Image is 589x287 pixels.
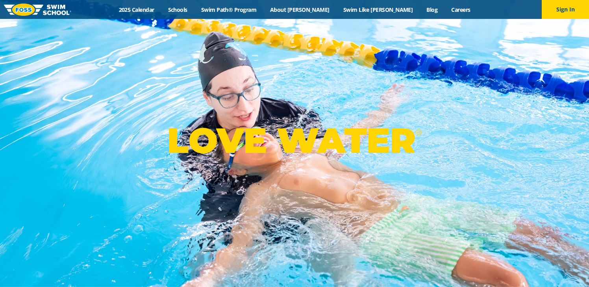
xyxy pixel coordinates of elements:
img: FOSS Swim School Logo [4,4,71,16]
a: 2025 Calendar [112,6,161,13]
sup: ® [415,127,422,137]
a: Swim Path® Program [194,6,263,13]
a: Careers [445,6,477,13]
a: Schools [161,6,194,13]
a: Blog [420,6,445,13]
a: About [PERSON_NAME] [263,6,337,13]
a: Swim Like [PERSON_NAME] [336,6,420,13]
p: LOVE WATER [167,119,422,162]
